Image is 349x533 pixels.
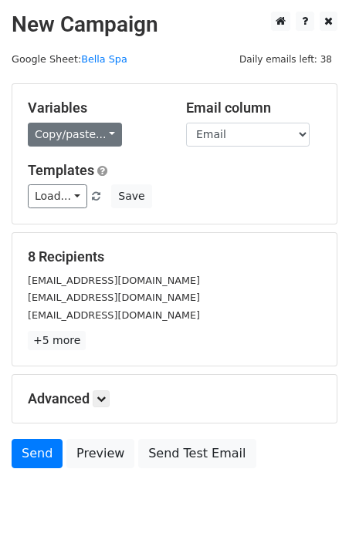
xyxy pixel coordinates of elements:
small: [EMAIL_ADDRESS][DOMAIN_NAME] [28,275,200,286]
a: Load... [28,184,87,208]
a: Send [12,439,63,468]
a: Send Test Email [138,439,256,468]
a: Daily emails left: 38 [234,53,337,65]
h5: Email column [186,100,321,116]
a: Bella Spa [81,53,127,65]
small: [EMAIL_ADDRESS][DOMAIN_NAME] [28,292,200,303]
button: Save [111,184,151,208]
h5: Advanced [28,390,321,407]
h5: Variables [28,100,163,116]
small: [EMAIL_ADDRESS][DOMAIN_NAME] [28,309,200,321]
h2: New Campaign [12,12,337,38]
a: Templates [28,162,94,178]
a: Preview [66,439,134,468]
iframe: Chat Widget [272,459,349,533]
h5: 8 Recipients [28,248,321,265]
span: Daily emails left: 38 [234,51,337,68]
a: Copy/paste... [28,123,122,147]
small: Google Sheet: [12,53,127,65]
a: +5 more [28,331,86,350]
